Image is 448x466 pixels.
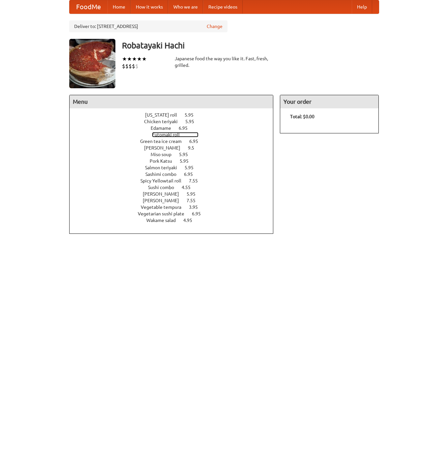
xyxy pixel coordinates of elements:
li: ★ [142,55,147,63]
span: 7.55 [187,198,202,203]
span: Sushi combo [148,185,181,190]
span: Salmon teriyaki [145,165,184,170]
span: Futomaki roll [152,132,186,137]
span: 6.95 [184,172,199,177]
a: How it works [131,0,168,14]
b: Total: $0.00 [290,114,314,119]
span: Vegetarian sushi plate [138,211,191,216]
li: ★ [127,55,132,63]
a: Help [352,0,372,14]
div: Japanese food the way you like it. Fast, fresh, grilled. [175,55,274,69]
a: Edamame 6.95 [151,125,200,131]
span: [PERSON_NAME] [143,191,186,197]
a: [PERSON_NAME] 9.5 [144,145,206,151]
span: Vegetable tempura [141,205,188,210]
div: Deliver to: [STREET_ADDRESS] [69,20,227,32]
a: Spicy Yellowtail roll 7.55 [140,178,210,183]
span: 9.5 [188,145,201,151]
span: 4.55 [182,185,197,190]
h3: Robatayaki Hachi [122,39,379,52]
a: FoodMe [70,0,107,14]
li: $ [122,63,125,70]
span: Wakame salad [146,218,182,223]
span: Sashimi combo [145,172,183,177]
a: [US_STATE] roll 5.95 [145,112,206,118]
span: 6.95 [192,211,207,216]
span: [PERSON_NAME] [143,198,186,203]
span: Edamame [151,125,178,131]
h4: Menu [70,95,273,108]
span: 6.95 [189,139,205,144]
a: Home [107,0,131,14]
li: ★ [122,55,127,63]
a: Who we are [168,0,203,14]
span: Spicy Yellowtail roll [140,178,188,183]
h4: Your order [280,95,378,108]
span: 5.95 [180,158,195,164]
a: [PERSON_NAME] 7.55 [143,198,208,203]
span: 5.95 [185,112,200,118]
li: $ [129,63,132,70]
a: Miso soup 5.95 [151,152,200,157]
span: 5.95 [187,191,202,197]
a: Futomaki roll [152,132,198,137]
a: [PERSON_NAME] 5.95 [143,191,208,197]
span: Chicken teriyaki [144,119,184,124]
a: Vegetarian sushi plate 6.95 [138,211,213,216]
span: Green tea ice cream [140,139,188,144]
span: 5.95 [179,152,194,157]
li: $ [135,63,138,70]
a: Green tea ice cream 6.95 [140,139,210,144]
span: 3.95 [189,205,204,210]
span: [US_STATE] roll [145,112,184,118]
span: Miso soup [151,152,178,157]
span: 4.95 [183,218,199,223]
span: 6.95 [179,125,194,131]
span: Pork Katsu [150,158,179,164]
li: $ [125,63,129,70]
a: Salmon teriyaki 5.95 [145,165,206,170]
li: $ [132,63,135,70]
a: Pork Katsu 5.95 [150,158,201,164]
a: Recipe videos [203,0,243,14]
a: Vegetable tempura 3.95 [141,205,210,210]
a: Sushi combo 4.55 [148,185,203,190]
span: 5.95 [185,165,200,170]
a: Chicken teriyaki 5.95 [144,119,206,124]
a: Sashimi combo 6.95 [145,172,205,177]
a: Wakame salad 4.95 [146,218,204,223]
img: angular.jpg [69,39,115,88]
span: [PERSON_NAME] [144,145,187,151]
span: 5.95 [185,119,201,124]
a: Change [207,23,223,30]
li: ★ [132,55,137,63]
li: ★ [137,55,142,63]
span: 7.55 [189,178,204,183]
